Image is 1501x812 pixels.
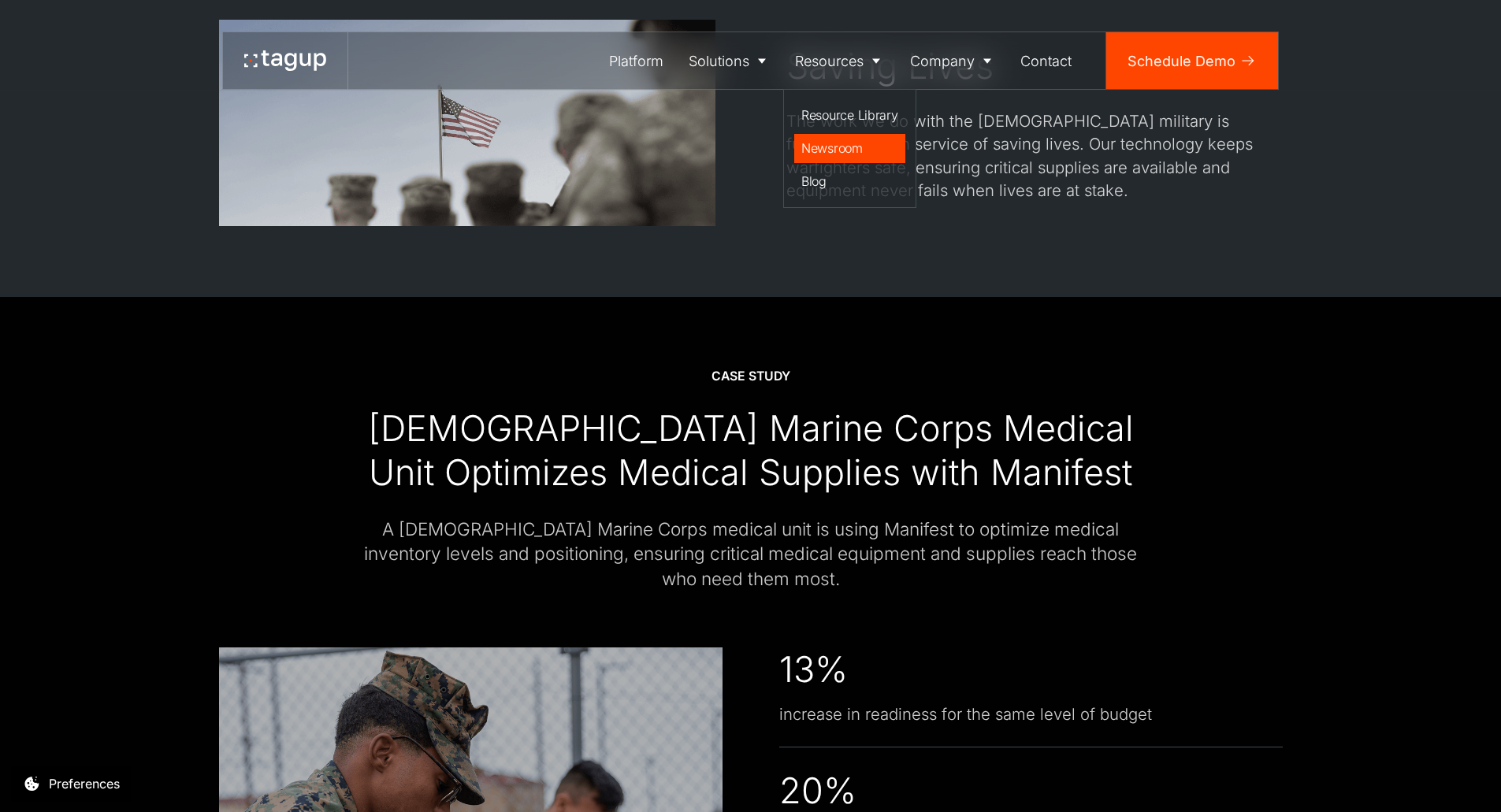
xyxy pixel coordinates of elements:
a: Platform [597,32,677,89]
div: [DEMOGRAPHIC_DATA] Marine Corps Medical Unit Optimizes Medical Supplies with Manifest [361,406,1141,495]
div: Resources [795,50,864,72]
a: Solutions [676,32,783,89]
a: Company [897,32,1009,89]
div: Newsroom [801,139,898,158]
div: CASE STUDY [711,368,790,385]
a: Resource Library [794,101,905,131]
div: 13% [779,647,848,691]
div: increase in readiness for the same level of budget [779,703,1152,725]
div: Resource Library [801,106,898,124]
div: Preferences [49,774,120,793]
div: Schedule Demo [1128,50,1235,72]
div: Solutions [689,50,749,72]
a: Resources [783,32,898,89]
div: Company [910,50,975,72]
div: Platform [609,50,663,72]
div: Blog [801,172,898,191]
a: Blog [794,167,905,197]
div: The work we do with the [DEMOGRAPHIC_DATA] military is fundamentally in service of saving lives. ... [786,109,1283,202]
a: Schedule Demo [1106,32,1278,89]
div: Contact [1020,50,1072,72]
nav: Resources [783,89,917,208]
a: Contact [1009,32,1085,89]
a: Newsroom [794,134,905,164]
div: A [DEMOGRAPHIC_DATA] Marine Corps medical unit is using Manifest to optimize medical inventory le... [361,517,1141,591]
